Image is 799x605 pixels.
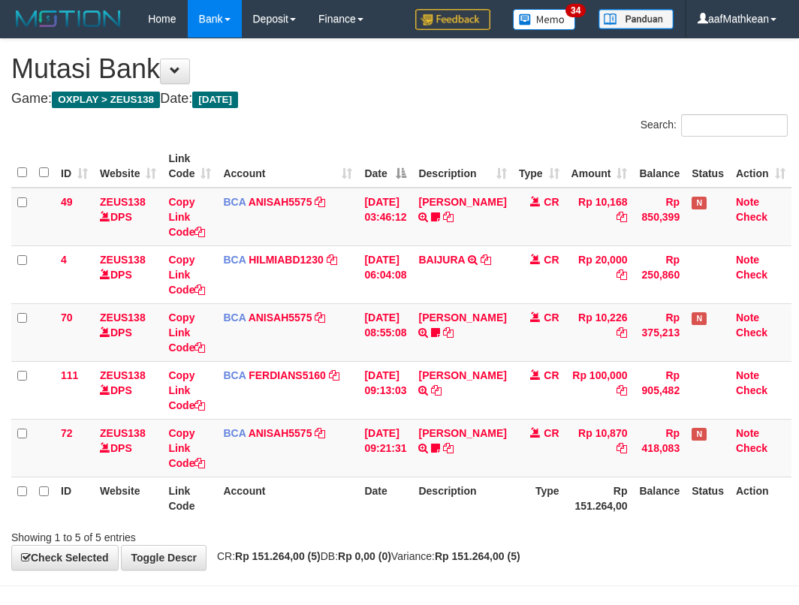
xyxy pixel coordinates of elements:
[633,145,686,188] th: Balance
[11,54,788,84] h1: Mutasi Bank
[544,254,559,266] span: CR
[736,427,759,439] a: Note
[329,369,339,381] a: Copy FERDIANS5160 to clipboard
[52,92,160,108] span: OXPLAY > ZEUS138
[162,145,217,188] th: Link Code: activate to sort column ascending
[692,312,707,325] span: Has Note
[544,427,559,439] span: CR
[358,245,412,303] td: [DATE] 06:04:08
[633,361,686,419] td: Rp 905,482
[544,196,559,208] span: CR
[100,254,146,266] a: ZEUS138
[94,477,162,519] th: Website
[315,196,325,208] a: Copy ANISAH5575 to clipboard
[435,550,520,562] strong: Rp 151.264,00 (5)
[162,477,217,519] th: Link Code
[617,269,627,281] a: Copy Rp 20,000 to clipboard
[358,145,412,188] th: Date: activate to sort column descending
[544,369,559,381] span: CR
[61,427,73,439] span: 72
[210,550,520,562] span: CR: DB: Variance:
[94,303,162,361] td: DPS
[94,145,162,188] th: Website: activate to sort column ascending
[61,312,73,324] span: 70
[415,9,490,30] img: Feedback.jpg
[249,369,326,381] a: FERDIANS5160
[11,545,119,570] a: Check Selected
[100,427,146,439] a: ZEUS138
[418,254,465,266] a: BAIJURA
[11,8,125,30] img: MOTION_logo.png
[513,145,565,188] th: Type: activate to sort column ascending
[686,145,730,188] th: Status
[11,524,321,545] div: Showing 1 to 5 of 5 entries
[633,419,686,477] td: Rp 418,083
[168,427,205,469] a: Copy Link Code
[358,477,412,519] th: Date
[565,188,634,246] td: Rp 10,168
[736,384,767,396] a: Check
[412,145,512,188] th: Description: activate to sort column ascending
[513,9,576,30] img: Button%20Memo.svg
[327,254,337,266] a: Copy HILMIABD1230 to clipboard
[730,145,791,188] th: Action: activate to sort column ascending
[100,312,146,324] a: ZEUS138
[168,196,205,238] a: Copy Link Code
[736,269,767,281] a: Check
[736,254,759,266] a: Note
[192,92,238,108] span: [DATE]
[358,188,412,246] td: [DATE] 03:46:12
[736,211,767,223] a: Check
[633,477,686,519] th: Balance
[223,369,246,381] span: BCA
[94,188,162,246] td: DPS
[565,245,634,303] td: Rp 20,000
[513,477,565,519] th: Type
[565,361,634,419] td: Rp 100,000
[55,477,94,519] th: ID
[544,312,559,324] span: CR
[565,477,634,519] th: Rp 151.264,00
[338,550,391,562] strong: Rp 0,00 (0)
[633,245,686,303] td: Rp 250,860
[217,477,358,519] th: Account
[598,9,674,29] img: panduan.png
[223,254,246,266] span: BCA
[223,312,246,324] span: BCA
[94,361,162,419] td: DPS
[249,196,312,208] a: ANISAH5575
[249,312,312,324] a: ANISAH5575
[249,427,312,439] a: ANISAH5575
[617,442,627,454] a: Copy Rp 10,870 to clipboard
[358,419,412,477] td: [DATE] 09:21:31
[217,145,358,188] th: Account: activate to sort column ascending
[736,327,767,339] a: Check
[315,427,325,439] a: Copy ANISAH5575 to clipboard
[235,550,321,562] strong: Rp 151.264,00 (5)
[481,254,491,266] a: Copy BAIJURA to clipboard
[121,545,207,570] a: Toggle Descr
[418,369,506,381] a: [PERSON_NAME]
[61,196,73,208] span: 49
[641,114,788,137] label: Search:
[617,384,627,396] a: Copy Rp 100,000 to clipboard
[443,211,454,223] a: Copy INA PAUJANAH to clipboard
[633,303,686,361] td: Rp 375,213
[692,197,707,209] span: Has Note
[633,188,686,246] td: Rp 850,399
[315,312,325,324] a: Copy ANISAH5575 to clipboard
[61,369,78,381] span: 111
[223,427,246,439] span: BCA
[443,442,454,454] a: Copy MUHAMMAD TAU to clipboard
[431,384,442,396] a: Copy RAMA PUTRA WICAKSO to clipboard
[249,254,324,266] a: HILMIABD1230
[168,369,205,411] a: Copy Link Code
[358,361,412,419] td: [DATE] 09:13:03
[736,312,759,324] a: Note
[565,4,586,17] span: 34
[94,245,162,303] td: DPS
[730,477,791,519] th: Action
[11,92,788,107] h4: Game: Date:
[617,327,627,339] a: Copy Rp 10,226 to clipboard
[736,442,767,454] a: Check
